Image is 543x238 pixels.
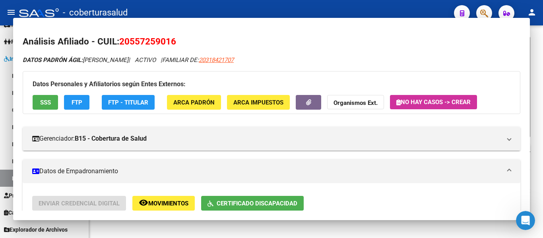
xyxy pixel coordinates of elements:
[4,54,78,63] span: Integración (discapacidad)
[4,191,76,200] span: Prestadores / Proveedores
[33,95,58,110] button: SSS
[233,99,283,106] span: ARCA Impuestos
[390,95,477,109] button: No hay casos -> Crear
[119,36,176,46] span: 20557259016
[199,56,234,64] span: 20318421707
[32,134,501,143] mat-panel-title: Gerenciador:
[23,35,520,48] h2: Análisis Afiliado - CUIL:
[102,95,155,110] button: FTP - Titular
[33,79,510,89] h3: Datos Personales y Afiliatorios según Entes Externos:
[148,200,188,207] span: Movimientos
[173,99,215,106] span: ARCA Padrón
[63,4,128,21] span: - coberturasalud
[4,208,47,217] span: Casos / Tickets
[23,127,520,151] mat-expansion-panel-header: Gerenciador:B15 - Cobertura de Salud
[227,95,290,110] button: ARCA Impuestos
[23,56,128,64] span: [PERSON_NAME]
[64,95,89,110] button: FTP
[4,37,29,46] span: Padrón
[132,196,195,211] button: Movimientos
[162,56,234,64] span: FAMILIAR DE:
[6,8,16,17] mat-icon: menu
[40,99,51,106] span: SSS
[139,198,148,207] mat-icon: remove_red_eye
[396,99,471,106] span: No hay casos -> Crear
[334,99,378,106] strong: Organismos Ext.
[23,56,234,64] i: | ACTIVO |
[108,99,148,106] span: FTP - Titular
[32,166,501,176] mat-panel-title: Datos de Empadronamiento
[516,211,535,230] iframe: Intercom live chat
[327,95,384,110] button: Organismos Ext.
[32,196,126,211] button: Enviar Credencial Digital
[23,56,83,64] strong: DATOS PADRÓN ÁGIL:
[4,225,68,234] span: Explorador de Archivos
[201,196,304,211] button: Certificado Discapacidad
[72,99,82,106] span: FTP
[167,95,221,110] button: ARCA Padrón
[527,8,537,17] mat-icon: person
[217,200,297,207] span: Certificado Discapacidad
[23,159,520,183] mat-expansion-panel-header: Datos de Empadronamiento
[75,134,147,143] strong: B15 - Cobertura de Salud
[39,200,120,207] span: Enviar Credencial Digital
